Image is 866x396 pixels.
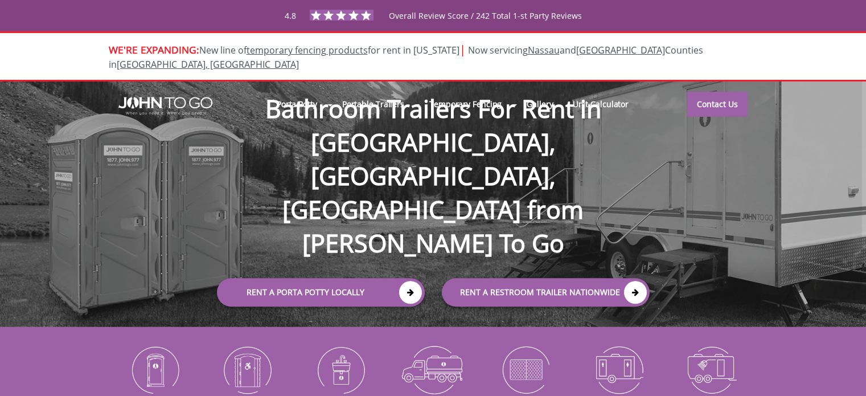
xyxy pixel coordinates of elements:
span: Overall Review Score / 242 Total 1-st Party Reviews [389,10,582,44]
a: [GEOGRAPHIC_DATA], [GEOGRAPHIC_DATA] [117,58,299,71]
a: Porta Potty [267,92,327,116]
span: WE'RE EXPANDING: [109,43,199,56]
span: | [459,42,466,57]
a: Contact Us [687,92,748,117]
a: Gallery [517,92,563,116]
h1: Bathroom Trailers For Rent in [GEOGRAPHIC_DATA], [GEOGRAPHIC_DATA], [GEOGRAPHIC_DATA] from [PERSO... [206,55,661,260]
a: Unit Calculator [563,92,639,116]
span: 4.8 [285,10,296,21]
img: JOHN to go [118,97,212,115]
span: New line of for rent in [US_STATE] [109,44,703,71]
a: rent a RESTROOM TRAILER Nationwide [442,278,650,307]
span: Now servicing and Counties in [109,44,703,71]
a: Rent a Porta Potty Locally [217,278,425,307]
a: Portable Trailers [333,92,414,116]
a: Temporary Fencing [420,92,511,116]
